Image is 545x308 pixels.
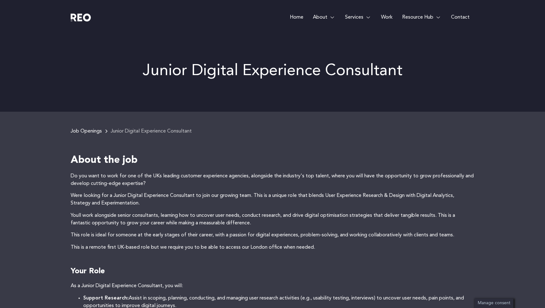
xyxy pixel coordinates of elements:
[71,212,474,227] p: Youll work alongside senior consultants, learning how to uncover user needs, conduct research, an...
[71,268,105,275] strong: Your Role
[71,129,102,134] a: Job Openings
[71,244,474,251] p: This is a remote first UK-based role but we require you to be able to access our London office wh...
[71,154,474,167] h4: About the job
[71,282,474,290] p: As a Junior Digital Experience Consultant, you will:
[71,192,474,207] p: Were looking for a Junior Digital Experience Consultant to join our growing team. This is a uniqu...
[83,296,129,301] strong: Support Research:
[71,231,474,239] p: This role is ideal for someone at the early stages of their career, with a passion for digital ex...
[478,301,510,305] span: Manage consent
[71,172,474,187] p: Do you want to work for one of the UKs leading customer experience agencies, alongside the indust...
[111,129,192,134] span: Junior Digital Experience Consultant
